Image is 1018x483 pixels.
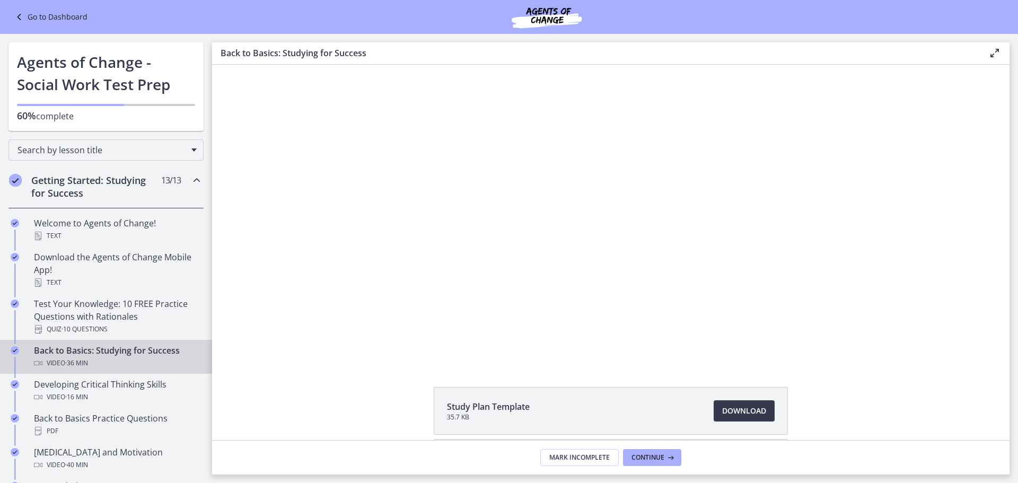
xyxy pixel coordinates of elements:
[34,446,199,471] div: [MEDICAL_DATA] and Motivation
[34,412,199,437] div: Back to Basics Practice Questions
[31,174,161,199] h2: Getting Started: Studying for Success
[623,449,681,466] button: Continue
[34,391,199,403] div: Video
[540,449,619,466] button: Mark Incomplete
[65,357,88,370] span: · 36 min
[34,276,199,289] div: Text
[34,459,199,471] div: Video
[11,414,19,423] i: Completed
[65,391,88,403] span: · 16 min
[11,346,19,355] i: Completed
[34,425,199,437] div: PDF
[447,400,530,413] span: Study Plan Template
[714,400,775,421] a: Download
[549,453,610,462] span: Mark Incomplete
[65,459,88,471] span: · 40 min
[722,405,766,417] span: Download
[17,109,36,122] span: 60%
[34,357,199,370] div: Video
[62,323,108,336] span: · 10 Questions
[34,344,199,370] div: Back to Basics: Studying for Success
[483,4,610,30] img: Agents of Change
[17,144,186,156] span: Search by lesson title
[17,109,195,122] p: complete
[11,448,19,456] i: Completed
[8,139,204,161] div: Search by lesson title
[34,230,199,242] div: Text
[212,65,1010,363] iframe: Video Lesson
[34,378,199,403] div: Developing Critical Thinking Skills
[11,300,19,308] i: Completed
[13,11,87,23] a: Go to Dashboard
[447,413,530,421] span: 35.7 KB
[34,251,199,289] div: Download the Agents of Change Mobile App!
[161,174,181,187] span: 13 / 13
[631,453,664,462] span: Continue
[11,253,19,261] i: Completed
[34,297,199,336] div: Test Your Knowledge: 10 FREE Practice Questions with Rationales
[11,219,19,227] i: Completed
[11,380,19,389] i: Completed
[34,323,199,336] div: Quiz
[34,217,199,242] div: Welcome to Agents of Change!
[17,51,195,95] h1: Agents of Change - Social Work Test Prep
[9,174,22,187] i: Completed
[221,47,971,59] h3: Back to Basics: Studying for Success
